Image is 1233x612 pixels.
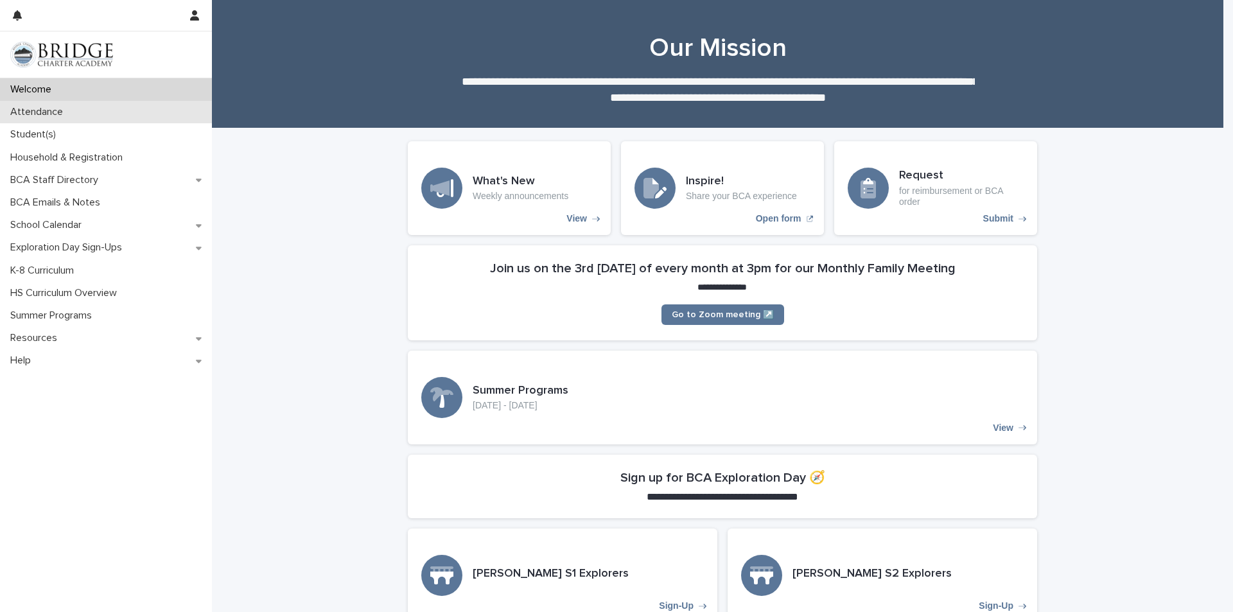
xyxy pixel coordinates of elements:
p: Welcome [5,83,62,96]
h3: Inspire! [686,175,797,189]
span: Go to Zoom meeting ↗️ [672,310,774,319]
p: for reimbursement or BCA order [899,186,1024,207]
p: View [993,423,1013,433]
p: HS Curriculum Overview [5,287,127,299]
a: Go to Zoom meeting ↗️ [661,304,784,325]
p: Summer Programs [5,310,102,322]
p: Household & Registration [5,152,133,164]
h3: What's New [473,175,568,189]
p: View [566,213,587,224]
a: Submit [834,141,1037,235]
p: K-8 Curriculum [5,265,84,277]
h3: Summer Programs [473,384,568,398]
h3: Request [899,169,1024,183]
h3: [PERSON_NAME] S1 Explorers [473,567,629,581]
p: [DATE] - [DATE] [473,400,568,411]
h3: [PERSON_NAME] S2 Explorers [792,567,952,581]
p: Weekly announcements [473,191,568,202]
p: Submit [983,213,1013,224]
p: Sign-Up [979,600,1013,611]
p: Share your BCA experience [686,191,797,202]
p: BCA Staff Directory [5,174,109,186]
p: Attendance [5,106,73,118]
a: Open form [621,141,824,235]
a: View [408,351,1037,444]
p: Help [5,354,41,367]
p: Exploration Day Sign-Ups [5,241,132,254]
p: BCA Emails & Notes [5,197,110,209]
img: V1C1m3IdTEidaUdm9Hs0 [10,42,113,67]
p: Student(s) [5,128,66,141]
p: Open form [756,213,801,224]
p: Resources [5,332,67,344]
h2: Join us on the 3rd [DATE] of every month at 3pm for our Monthly Family Meeting [490,261,956,276]
h2: Sign up for BCA Exploration Day 🧭 [620,470,825,485]
h1: Our Mission [403,33,1033,64]
p: School Calendar [5,219,92,231]
a: View [408,141,611,235]
p: Sign-Up [659,600,694,611]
